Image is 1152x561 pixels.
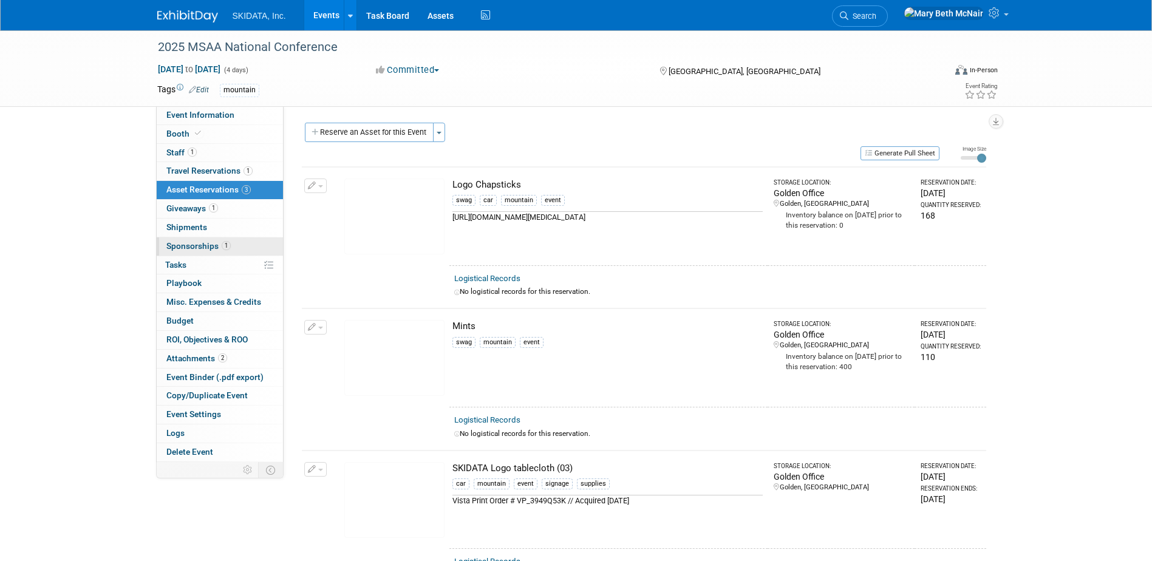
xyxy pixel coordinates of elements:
span: 2 [218,353,227,362]
div: [URL][DOMAIN_NAME][MEDICAL_DATA] [452,211,763,223]
a: Sponsorships1 [157,237,283,256]
span: Attachments [166,353,227,363]
a: Logistical Records [454,415,520,424]
a: Copy/Duplicate Event [157,387,283,405]
div: Storage Location: [774,320,910,328]
span: 3 [242,185,251,194]
div: [DATE] [921,187,981,199]
div: Storage Location: [774,462,910,471]
div: swag [452,195,475,206]
div: Golden Office [774,471,910,483]
div: Storage Location: [774,178,910,187]
a: ROI, Objectives & ROO [157,331,283,349]
div: No logistical records for this reservation. [454,429,981,439]
a: Playbook [157,274,283,293]
div: Quantity Reserved: [921,342,981,351]
td: Toggle Event Tabs [258,462,283,478]
a: Misc. Expenses & Credits [157,293,283,311]
div: [DATE] [921,493,981,505]
span: Copy/Duplicate Event [166,390,248,400]
div: event [514,478,537,489]
img: View Images [344,462,445,538]
span: Misc. Expenses & Credits [166,297,261,307]
button: Reserve an Asset for this Event [305,123,434,142]
img: Mary Beth McNair [904,7,984,20]
span: Budget [166,316,194,325]
div: swag [452,337,475,348]
span: Event Settings [166,409,221,419]
div: car [480,195,497,206]
a: Budget [157,312,283,330]
span: Playbook [166,278,202,288]
div: Reservation Date: [921,462,981,471]
a: Staff1 [157,144,283,162]
div: mountain [501,195,537,206]
td: Tags [157,83,209,97]
div: Event Format [873,63,998,81]
a: Asset Reservations3 [157,181,283,199]
a: Delete Event [157,443,283,461]
a: Search [832,5,888,27]
span: Travel Reservations [166,166,253,175]
span: Delete Event [166,447,213,457]
img: View Images [344,320,445,396]
a: Giveaways1 [157,200,283,218]
div: [DATE] [921,328,981,341]
i: Booth reservation complete [195,130,201,137]
span: 1 [222,241,231,250]
div: [DATE] [921,471,981,483]
div: Golden, [GEOGRAPHIC_DATA] [774,483,910,492]
div: Golden, [GEOGRAPHIC_DATA] [774,341,910,350]
span: Event Information [166,110,234,120]
div: In-Person [969,66,998,75]
a: Event Binder (.pdf export) [157,369,283,387]
button: Generate Pull Sheet [861,146,939,160]
span: Booth [166,129,203,138]
span: Logs [166,428,185,438]
div: 2025 MSAA National Conference [154,36,927,58]
div: Reservation Ends: [921,484,981,493]
div: car [452,478,469,489]
span: Giveaways [166,203,218,213]
div: mountain [474,478,510,489]
a: Tasks [157,256,283,274]
div: supplies [577,478,610,489]
div: 110 [921,351,981,363]
img: ExhibitDay [157,10,218,22]
div: 168 [921,209,981,222]
a: Event Settings [157,406,283,424]
div: Event Rating [964,83,997,89]
a: Event Information [157,106,283,124]
a: Travel Reservations1 [157,162,283,180]
div: event [541,195,565,206]
div: Golden, [GEOGRAPHIC_DATA] [774,199,910,209]
span: to [183,64,195,74]
div: Golden Office [774,187,910,199]
div: Inventory balance on [DATE] prior to this reservation: 400 [774,350,910,372]
div: signage [542,478,573,489]
a: Logistical Records [454,274,520,283]
div: No logistical records for this reservation. [454,287,981,297]
div: Vista Print Order # VP_3949Q53K // Acquired [DATE] [452,495,763,506]
div: Reservation Date: [921,178,981,187]
div: event [520,337,544,348]
div: mountain [480,337,516,348]
span: Shipments [166,222,207,232]
img: Format-Inperson.png [955,65,967,75]
span: Tasks [165,260,186,270]
a: Booth [157,125,283,143]
div: SKIDATA Logo tablecloth (03) [452,462,763,475]
div: Mints [452,320,763,333]
span: 1 [244,166,253,175]
div: Golden Office [774,328,910,341]
div: Logo Chapsticks [452,178,763,191]
span: [DATE] [DATE] [157,64,221,75]
img: View Images [344,178,445,254]
span: ROI, Objectives & ROO [166,335,248,344]
span: Search [848,12,876,21]
span: SKIDATA, Inc. [233,11,286,21]
span: (4 days) [223,66,248,74]
span: Staff [166,148,197,157]
div: Inventory balance on [DATE] prior to this reservation: 0 [774,209,910,231]
a: Shipments [157,219,283,237]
